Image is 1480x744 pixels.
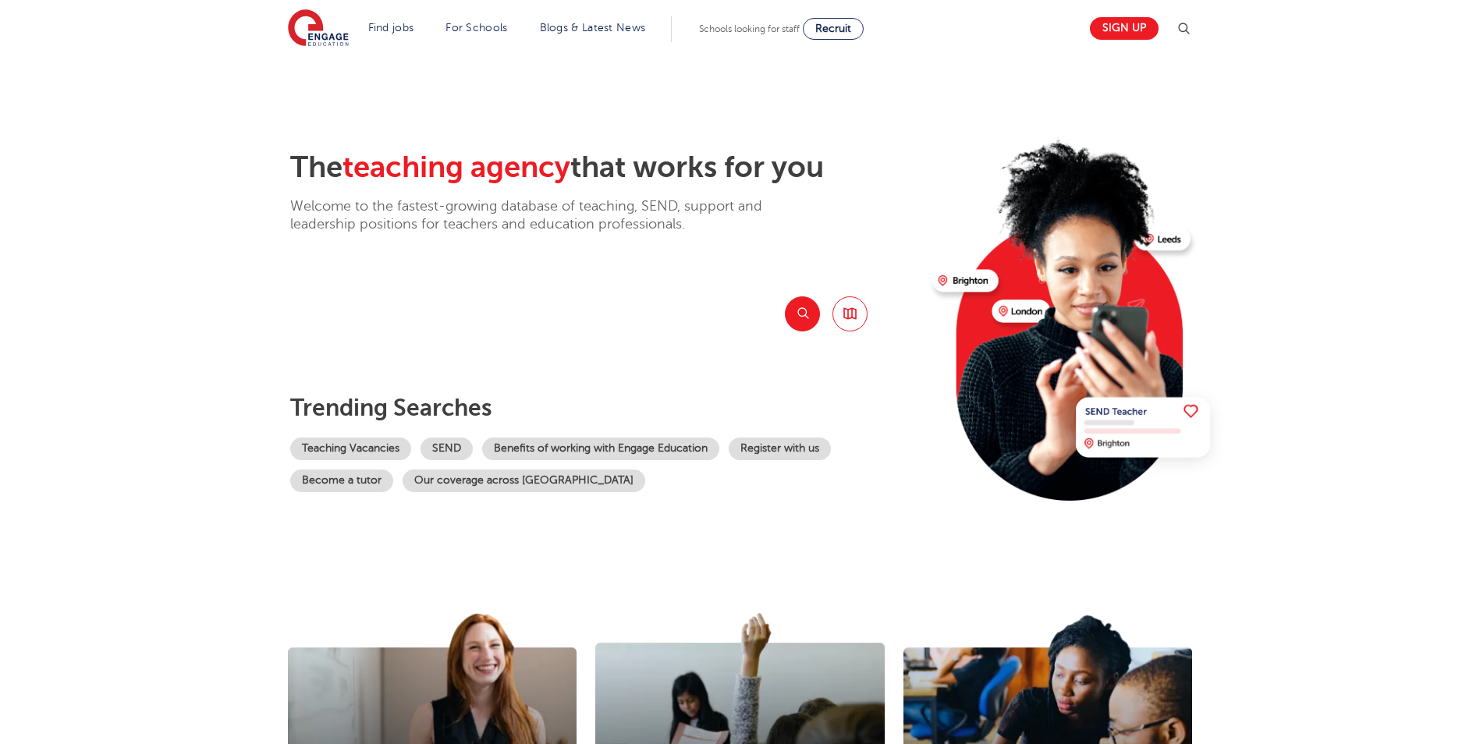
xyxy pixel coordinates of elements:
a: Our coverage across [GEOGRAPHIC_DATA] [403,469,645,492]
a: Benefits of working with Engage Education [482,438,719,460]
a: Sign up [1090,17,1159,40]
button: Search [785,296,820,331]
span: Recruit [815,23,851,34]
span: Schools looking for staff [699,23,800,34]
a: For Schools [445,22,507,34]
a: Blogs & Latest News [540,22,646,34]
p: Welcome to the fastest-growing database of teaching, SEND, support and leadership positions for t... [290,197,805,234]
a: Recruit [803,18,864,40]
a: SEND [421,438,473,460]
h2: The that works for you [290,150,920,186]
span: teaching agency [342,151,570,184]
img: Engage Education [288,9,349,48]
p: Trending searches [290,394,920,422]
a: Teaching Vacancies [290,438,411,460]
a: Register with us [729,438,831,460]
a: Find jobs [368,22,414,34]
a: Become a tutor [290,469,393,492]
